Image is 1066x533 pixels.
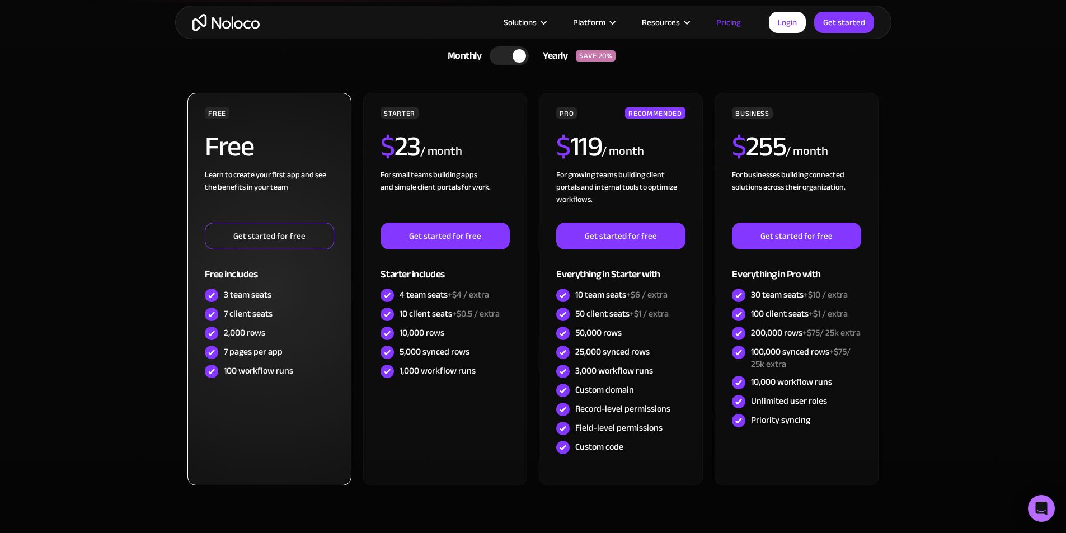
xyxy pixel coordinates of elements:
[628,15,702,30] div: Resources
[224,327,265,339] div: 2,000 rows
[626,286,668,303] span: +$6 / extra
[1028,495,1055,522] div: Open Intercom Messenger
[224,346,283,358] div: 7 pages per app
[400,346,469,358] div: 5,000 synced rows
[575,289,668,301] div: 10 team seats
[769,12,806,33] a: Login
[400,289,489,301] div: 4 team seats
[381,107,418,119] div: STARTER
[224,289,271,301] div: 3 team seats
[732,223,861,249] a: Get started for free
[575,384,634,396] div: Custom domain
[434,48,490,64] div: Monthly
[556,169,685,223] div: For growing teams building client portals and internal tools to optimize workflows.
[732,133,786,161] h2: 255
[381,169,509,223] div: For small teams building apps and simple client portals for work. ‍
[556,223,685,249] a: Get started for free
[814,12,874,33] a: Get started
[400,365,476,377] div: 1,000 workflow runs
[602,143,644,161] div: / month
[751,414,810,426] div: Priority syncing
[642,15,680,30] div: Resources
[575,365,653,377] div: 3,000 workflow runs
[575,308,669,320] div: 50 client seats
[448,286,489,303] span: +$4 / extra
[556,120,570,173] span: $
[575,422,663,434] div: Field-level permissions
[575,327,622,339] div: 50,000 rows
[786,143,828,161] div: / month
[573,15,605,30] div: Platform
[575,403,670,415] div: Record-level permissions
[804,286,848,303] span: +$10 / extra
[205,223,334,249] a: Get started for free
[751,308,848,320] div: 100 client seats
[751,395,827,407] div: Unlimited user roles
[702,15,755,30] a: Pricing
[224,308,273,320] div: 7 client seats
[751,327,861,339] div: 200,000 rows
[224,365,293,377] div: 100 workflow runs
[556,249,685,286] div: Everything in Starter with
[400,327,444,339] div: 10,000 rows
[625,107,685,119] div: RECOMMENDED
[575,441,623,453] div: Custom code
[205,169,334,223] div: Learn to create your first app and see the benefits in your team ‍
[630,305,669,322] span: +$1 / extra
[732,120,746,173] span: $
[732,249,861,286] div: Everything in Pro with
[809,305,848,322] span: +$1 / extra
[802,324,861,341] span: +$75/ 25k extra
[381,120,395,173] span: $
[490,15,559,30] div: Solutions
[751,346,861,370] div: 100,000 synced rows
[192,14,260,31] a: home
[529,48,576,64] div: Yearly
[732,169,861,223] div: For businesses building connected solutions across their organization. ‍
[751,343,851,372] span: +$75/ 25k extra
[381,223,509,249] a: Get started for free
[576,50,616,62] div: SAVE 20%
[420,143,462,161] div: / month
[381,249,509,286] div: Starter includes
[381,133,420,161] h2: 23
[452,305,500,322] span: +$0.5 / extra
[556,133,602,161] h2: 119
[205,107,229,119] div: FREE
[751,376,832,388] div: 10,000 workflow runs
[732,107,772,119] div: BUSINESS
[556,107,577,119] div: PRO
[205,249,334,286] div: Free includes
[504,15,537,30] div: Solutions
[751,289,848,301] div: 30 team seats
[205,133,253,161] h2: Free
[575,346,650,358] div: 25,000 synced rows
[400,308,500,320] div: 10 client seats
[559,15,628,30] div: Platform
